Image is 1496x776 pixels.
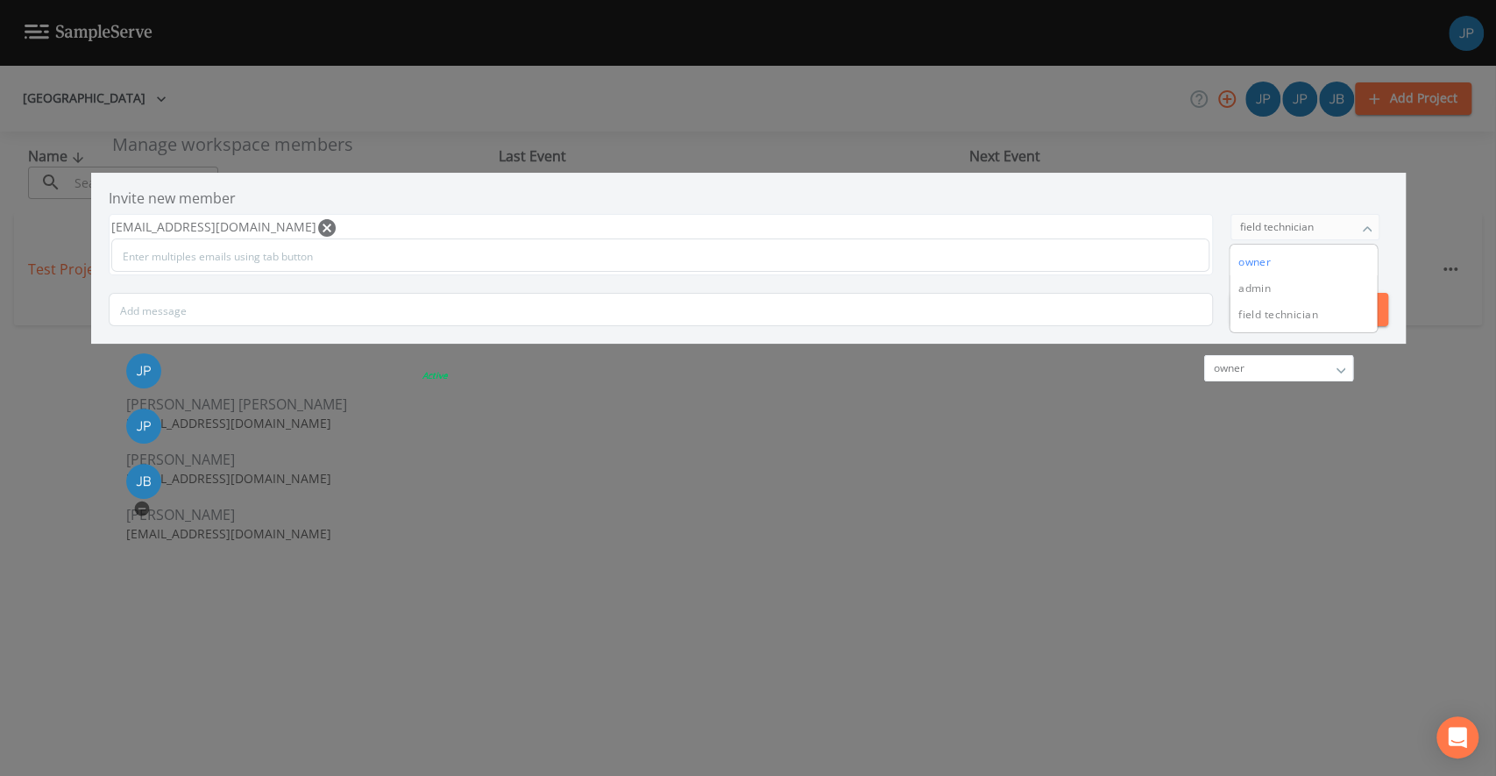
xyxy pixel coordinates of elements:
[126,409,161,444] img: f9ea831b4c64ae7f91f08e4d0d6babd4
[1230,302,1377,328] button: field technician
[126,394,686,415] span: [PERSON_NAME] [PERSON_NAME]
[126,409,686,444] div: Joshua Paul
[91,117,1406,173] h2: Manage workspace members
[126,353,161,388] img: 41241ef155101aa6d92a04480b0d0000
[1230,275,1377,302] button: admin
[111,238,1209,272] input: Enter multiples emails using tab button
[126,464,686,499] div: Jason Belle
[126,353,686,388] div: Joshua gere Paul
[126,415,686,432] p: [EMAIL_ADDRESS][DOMAIN_NAME]
[1231,215,1379,239] div: field technician
[126,464,161,499] img: 42012b560d4c5be896eb4005f1f0be11
[111,217,1209,238] div: [EMAIL_ADDRESS][DOMAIN_NAME]
[111,218,316,235] span: [EMAIL_ADDRESS][DOMAIN_NAME]
[126,525,686,543] p: [EMAIL_ADDRESS][DOMAIN_NAME]
[1205,356,1352,381] div: owner
[422,369,448,381] div: Active
[126,504,686,525] span: [PERSON_NAME]
[1436,716,1478,758] div: Open Intercom Messenger
[109,293,1213,326] input: Add message
[126,470,686,488] p: [EMAIL_ADDRESS][DOMAIN_NAME]
[1230,249,1377,275] button: owner
[126,449,686,470] span: [PERSON_NAME]
[109,190,1388,207] h6: Invite new member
